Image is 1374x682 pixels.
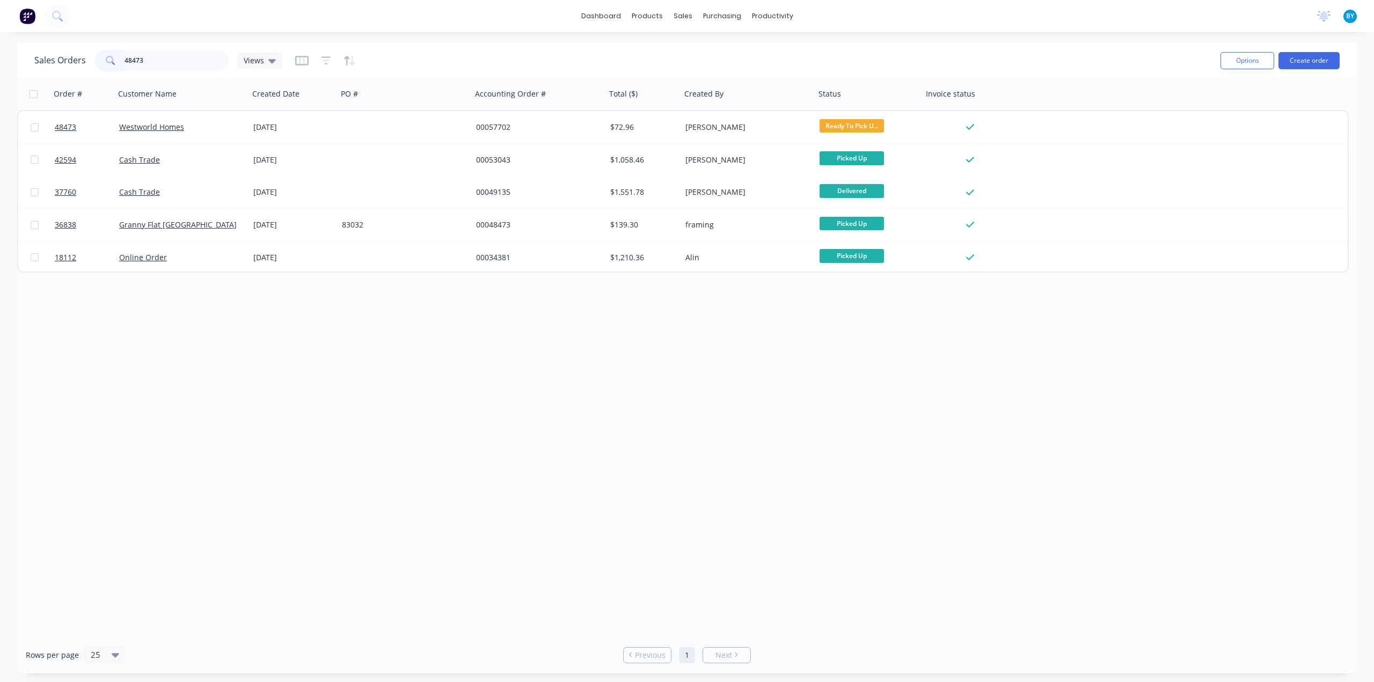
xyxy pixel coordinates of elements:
div: [PERSON_NAME] [685,187,805,197]
div: Total ($) [609,89,638,99]
h1: Sales Orders [34,55,86,65]
a: 18112 [55,241,119,274]
div: 00053043 [476,155,595,165]
div: Created Date [252,89,299,99]
div: $1,210.36 [610,252,674,263]
div: [DATE] [253,187,333,197]
div: [DATE] [253,252,333,263]
div: $139.30 [610,219,674,230]
div: products [626,8,668,24]
span: BY [1346,11,1354,21]
span: Ready To Pick U... [820,119,884,133]
span: Picked Up [820,151,884,165]
div: [DATE] [253,155,333,165]
div: purchasing [698,8,747,24]
div: [PERSON_NAME] [685,122,805,133]
div: sales [668,8,698,24]
div: Customer Name [118,89,177,99]
div: Alin [685,252,805,263]
a: dashboard [576,8,626,24]
a: Page 1 is your current page [679,647,695,663]
a: Online Order [119,252,167,262]
div: $72.96 [610,122,674,133]
button: Options [1220,52,1274,69]
a: Previous page [624,650,671,661]
span: Picked Up [820,249,884,262]
div: framing [685,219,805,230]
div: [DATE] [253,122,333,133]
div: Status [818,89,841,99]
span: 37760 [55,187,76,197]
div: $1,058.46 [610,155,674,165]
ul: Pagination [619,647,755,663]
span: 18112 [55,252,76,263]
div: 00049135 [476,187,595,197]
a: 42594 [55,144,119,176]
div: 00057702 [476,122,595,133]
div: [DATE] [253,219,333,230]
span: 42594 [55,155,76,165]
div: 00034381 [476,252,595,263]
a: Next page [703,650,750,661]
span: Picked Up [820,217,884,230]
div: Accounting Order # [475,89,546,99]
div: Order # [54,89,82,99]
div: productivity [747,8,799,24]
div: 83032 [342,219,461,230]
a: 36838 [55,209,119,241]
img: Factory [19,8,35,24]
a: 37760 [55,176,119,208]
div: PO # [341,89,358,99]
span: Delivered [820,184,884,197]
div: 00048473 [476,219,595,230]
span: Previous [635,650,666,661]
div: Invoice status [926,89,975,99]
a: Cash Trade [119,155,160,165]
span: 36838 [55,219,76,230]
div: $1,551.78 [610,187,674,197]
a: Cash Trade [119,187,160,197]
button: Create order [1278,52,1340,69]
div: Created By [684,89,723,99]
input: Search... [125,50,229,71]
div: [PERSON_NAME] [685,155,805,165]
span: Next [715,650,732,661]
span: 48473 [55,122,76,133]
a: Granny Flat [GEOGRAPHIC_DATA] [119,219,237,230]
a: 48473 [55,111,119,143]
span: Rows per page [26,650,79,661]
span: Views [244,55,264,66]
a: Westworld Homes [119,122,184,132]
